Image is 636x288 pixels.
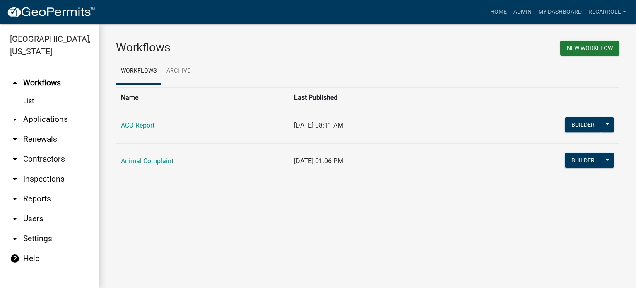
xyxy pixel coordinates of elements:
[10,174,20,184] i: arrow_drop_down
[289,87,453,108] th: Last Published
[294,121,343,129] span: [DATE] 08:11 AM
[10,154,20,164] i: arrow_drop_down
[116,87,289,108] th: Name
[116,41,361,55] h3: Workflows
[565,117,601,132] button: Builder
[10,234,20,244] i: arrow_drop_down
[161,58,195,85] a: Archive
[585,4,629,20] a: RLcarroll
[10,194,20,204] i: arrow_drop_down
[487,4,510,20] a: Home
[560,41,619,56] button: New Workflow
[565,153,601,168] button: Builder
[294,157,343,165] span: [DATE] 01:06 PM
[10,254,20,264] i: help
[10,78,20,88] i: arrow_drop_up
[535,4,585,20] a: My Dashboard
[10,134,20,144] i: arrow_drop_down
[10,114,20,124] i: arrow_drop_down
[10,214,20,224] i: arrow_drop_down
[121,121,154,129] a: ACO Report
[510,4,535,20] a: Admin
[121,157,173,165] a: Animal Complaint
[116,58,161,85] a: Workflows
